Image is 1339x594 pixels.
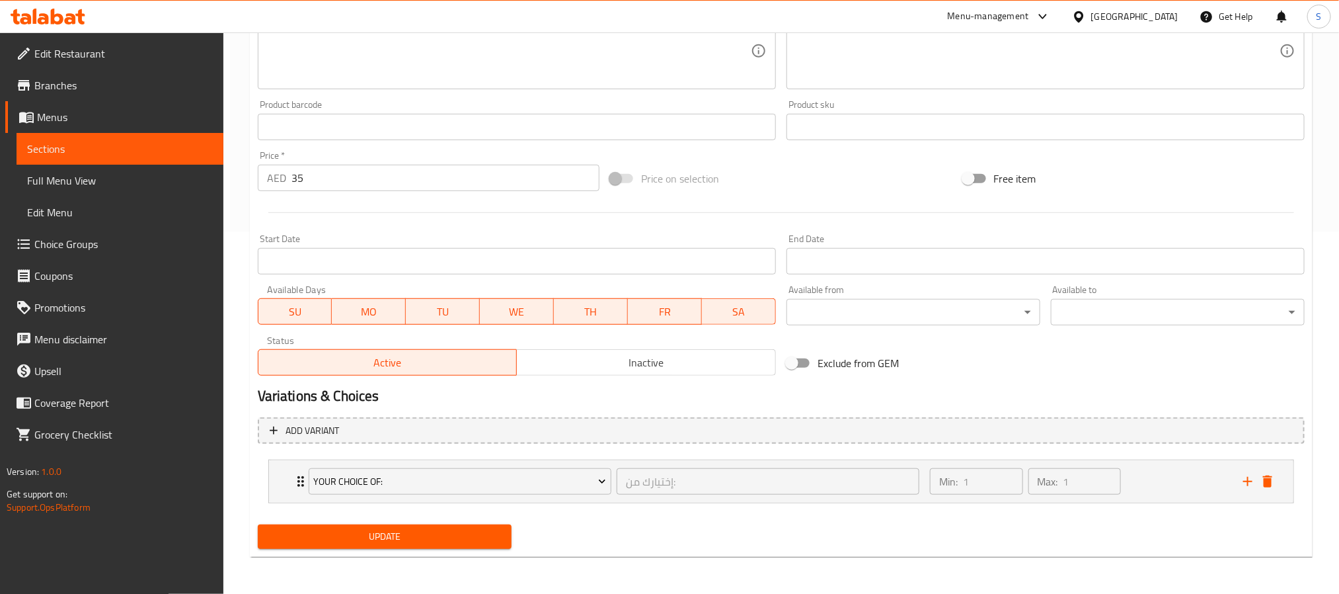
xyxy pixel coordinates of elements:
[7,499,91,516] a: Support.OpsPlatform
[406,298,480,325] button: TU
[34,300,213,316] span: Promotions
[258,386,1305,406] h2: Variations & Choices
[258,525,512,549] button: Update
[5,38,223,69] a: Edit Restaurant
[37,109,213,125] span: Menus
[41,463,61,480] span: 1.0.0
[34,77,213,93] span: Branches
[786,299,1040,325] div: ​
[309,468,611,495] button: Your Choice of:
[291,165,599,191] input: Please enter price
[1258,472,1278,491] button: delete
[313,474,606,490] span: Your Choice of:
[27,173,213,189] span: Full Menu View
[258,298,332,325] button: SU
[1317,9,1322,24] span: S
[516,349,776,376] button: Inactive
[258,417,1305,445] button: Add variant
[939,474,958,489] p: Min:
[268,529,501,545] span: Update
[5,228,223,260] a: Choice Groups
[786,114,1305,140] input: Please enter product sku
[34,46,213,62] span: Edit Restaurant
[1091,9,1178,24] div: [GEOGRAPHIC_DATA]
[5,323,223,355] a: Menu disclaimer
[269,460,1293,503] div: Expand
[641,171,719,187] span: Price on selection
[337,302,401,321] span: MO
[258,454,1305,509] li: Expand
[286,423,339,439] span: Add variant
[7,486,67,503] span: Get support on:
[5,292,223,323] a: Promotions
[628,298,702,325] button: FR
[5,101,223,133] a: Menus
[264,302,327,321] span: SU
[34,268,213,284] span: Coupons
[258,114,776,140] input: Please enter product barcode
[34,363,213,379] span: Upsell
[707,302,771,321] span: SA
[948,9,1029,24] div: Menu-management
[27,204,213,220] span: Edit Menu
[411,302,475,321] span: TU
[332,298,406,325] button: MO
[264,353,512,372] span: Active
[5,419,223,450] a: Grocery Checklist
[5,387,223,419] a: Coverage Report
[34,395,213,411] span: Coverage Report
[485,302,549,321] span: WE
[5,355,223,387] a: Upsell
[559,302,623,321] span: TH
[818,355,899,371] span: Exclude from GEM
[17,165,223,196] a: Full Menu View
[1038,474,1058,489] p: Max:
[633,302,697,321] span: FR
[554,298,628,325] button: TH
[34,236,213,252] span: Choice Groups
[34,427,213,443] span: Grocery Checklist
[1051,299,1305,325] div: ​
[34,331,213,347] span: Menu disclaimer
[17,133,223,165] a: Sections
[702,298,776,325] button: SA
[480,298,554,325] button: WE
[5,69,223,101] a: Branches
[258,349,517,376] button: Active
[994,171,1036,187] span: Free item
[1238,472,1258,491] button: add
[267,170,286,186] p: AED
[7,463,39,480] span: Version:
[522,353,771,372] span: Inactive
[17,196,223,228] a: Edit Menu
[27,141,213,157] span: Sections
[5,260,223,292] a: Coupons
